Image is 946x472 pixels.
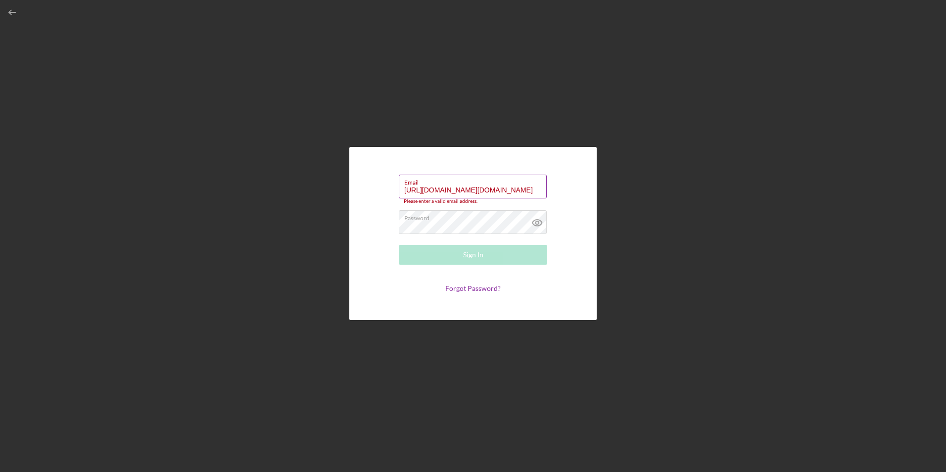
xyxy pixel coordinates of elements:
[399,198,547,204] div: Please enter a valid email address.
[463,245,483,265] div: Sign In
[399,245,547,265] button: Sign In
[404,211,547,222] label: Password
[445,284,501,292] a: Forgot Password?
[404,175,547,186] label: Email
